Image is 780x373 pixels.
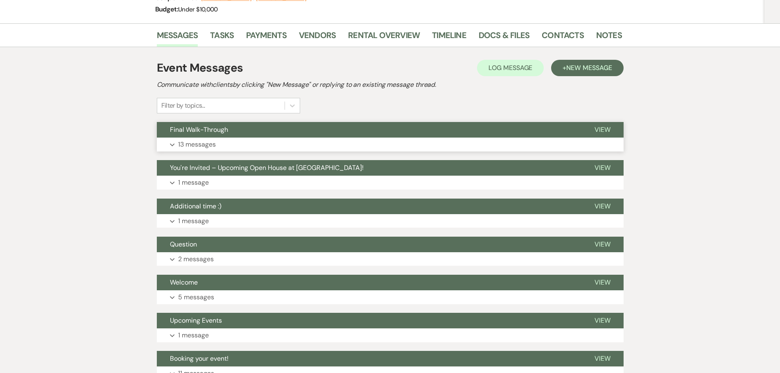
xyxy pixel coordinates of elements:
span: Additional time :) [170,202,222,210]
span: View [595,202,610,210]
span: Final Walk-Through [170,125,228,134]
p: 1 message [178,216,209,226]
a: Docs & Files [479,29,529,47]
button: You're Invited – Upcoming Open House at [GEOGRAPHIC_DATA]! [157,160,581,176]
a: Vendors [299,29,336,47]
span: View [595,316,610,325]
button: 5 messages [157,290,624,304]
span: View [595,354,610,363]
button: View [581,160,624,176]
span: Log Message [488,63,532,72]
span: You're Invited – Upcoming Open House at [GEOGRAPHIC_DATA]! [170,163,364,172]
span: Budget: [155,5,179,14]
button: 1 message [157,176,624,190]
a: Tasks [210,29,234,47]
span: New Message [566,63,612,72]
a: Payments [246,29,287,47]
a: Rental Overview [348,29,420,47]
h2: Communicate with clients by clicking "New Message" or replying to an existing message thread. [157,80,624,90]
p: 5 messages [178,292,214,303]
button: +New Message [551,60,623,76]
span: View [595,163,610,172]
p: 1 message [178,177,209,188]
p: 1 message [178,330,209,341]
button: Question [157,237,581,252]
button: View [581,237,624,252]
button: 2 messages [157,252,624,266]
span: Under $10,000 [178,5,218,14]
button: View [581,199,624,214]
span: View [595,240,610,249]
button: View [581,351,624,366]
button: 1 message [157,214,624,228]
span: Upcoming Events [170,316,222,325]
a: Messages [157,29,198,47]
span: View [595,125,610,134]
p: 2 messages [178,254,214,264]
span: Booking your event! [170,354,228,363]
button: 1 message [157,328,624,342]
button: Booking your event! [157,351,581,366]
button: Final Walk-Through [157,122,581,138]
span: Welcome [170,278,198,287]
a: Contacts [542,29,584,47]
button: View [581,122,624,138]
h1: Event Messages [157,59,243,77]
span: View [595,278,610,287]
button: Log Message [477,60,544,76]
button: View [581,313,624,328]
button: Welcome [157,275,581,290]
button: 13 messages [157,138,624,151]
p: 13 messages [178,139,216,150]
button: View [581,275,624,290]
div: Filter by topics... [161,101,205,111]
a: Timeline [432,29,466,47]
button: Upcoming Events [157,313,581,328]
button: Additional time :) [157,199,581,214]
span: Question [170,240,197,249]
a: Notes [596,29,622,47]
